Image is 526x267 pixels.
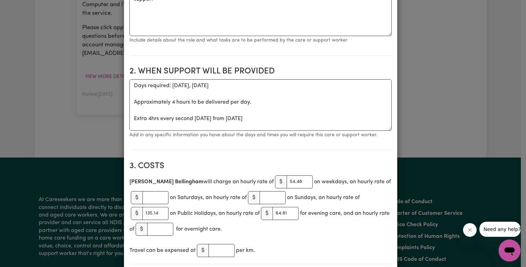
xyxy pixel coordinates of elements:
iframe: Close message [463,223,477,237]
iframe: Message from company [479,222,521,237]
span: $ [248,191,260,204]
h2: 3. Costs [129,161,392,171]
span: $ [275,175,287,188]
span: $ [136,223,148,236]
b: [PERSON_NAME] Bellingham [129,179,203,185]
span: $ [131,191,143,204]
span: $ [131,207,143,220]
span: $ [261,207,273,220]
h2: 2. When support will be provided [129,67,392,77]
span: Need any help? [4,5,41,10]
div: Travel can be expensed at per km. [129,243,392,258]
span: $ [197,244,209,257]
small: Add in any specific information you have about the days and times you will require this care or s... [129,132,378,138]
iframe: Button to launch messaging window [499,240,521,262]
div: will charge an hourly rate of on weekdays, an hourly rate of on Saturdays, an hourly rate of on S... [129,174,392,237]
textarea: Days required: [DATE], [DATE] Approximately 4 hours to be delivered per day. Extra 4hrs every sec... [129,79,392,131]
small: Include details about the role and what tasks are to be performed by the care or support worker [129,38,348,43]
